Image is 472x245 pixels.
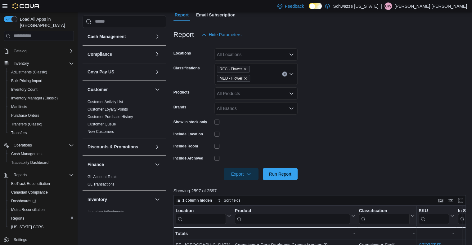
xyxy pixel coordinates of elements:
button: Compliance [88,51,152,57]
button: Inventory [11,60,31,67]
button: Adjustments (Classic) [6,68,76,77]
label: Include Location [173,132,203,137]
button: 1 column hidden [174,197,214,204]
span: MED - Flower [220,75,242,81]
span: Metrc Reconciliation [11,207,45,212]
button: Discounts & Promotions [88,144,152,150]
span: Manifests [9,103,74,111]
button: Reports [1,171,76,179]
span: 1 column hidden [182,198,212,203]
button: Traceabilty Dashboard [6,158,76,167]
span: Customer Purchase History [88,114,133,119]
span: CW [385,2,391,10]
span: Transfers (Classic) [11,122,42,127]
a: Canadian Compliance [9,189,50,196]
a: Manifests [9,103,29,111]
span: Settings [11,236,74,243]
span: Inventory Adjustments [88,209,124,214]
a: Metrc Reconciliation [9,206,47,213]
button: Open list of options [289,72,294,77]
span: REC - Flower [220,66,242,72]
button: Enter fullscreen [457,197,464,204]
button: Cash Management [88,33,152,40]
span: Reports [9,215,74,222]
h3: Finance [88,161,104,168]
h3: Report [173,31,194,38]
button: Finance [154,161,161,168]
span: Settings [14,237,27,242]
span: Export [227,168,255,180]
span: Canadian Compliance [11,190,48,195]
a: [US_STATE] CCRS [9,223,46,231]
a: GL Account Totals [88,175,117,179]
button: Cash Management [154,33,161,40]
button: Hide Parameters [199,28,244,41]
h3: Cash Management [88,33,126,40]
span: Transfers (Classic) [9,120,74,128]
span: Feedback [285,3,304,9]
span: [US_STATE] CCRS [11,225,43,230]
button: Cova Pay US [154,68,161,76]
span: Customer Loyalty Points [88,107,128,112]
button: Transfers [6,129,76,137]
a: Inventory Manager (Classic) [9,94,60,102]
button: Run Report [263,168,298,180]
label: Include Archived [173,156,203,161]
span: Canadian Compliance [9,189,74,196]
a: Customer Activity List [88,100,123,104]
span: Customer Activity List [88,99,123,104]
a: New Customers [88,129,114,134]
button: Cova Pay US [88,69,152,75]
label: Brands [173,105,186,110]
a: Dashboards [6,197,76,205]
span: Purchase Orders [9,112,74,119]
a: Inventory Count [9,86,40,93]
h3: Compliance [88,51,112,57]
div: SKU [419,208,449,214]
span: Inventory Manager (Classic) [9,94,74,102]
div: Product [235,208,350,214]
div: - [235,230,355,237]
label: Products [173,90,190,95]
div: Location [176,208,226,214]
span: Catalog [11,47,74,55]
p: Showing 2597 of 2597 [173,188,469,194]
span: Inventory [14,61,29,66]
div: Customer [83,98,166,138]
a: Settings [11,236,29,243]
button: Export [224,168,258,180]
h3: Customer [88,86,108,93]
button: SKU [419,208,454,224]
a: GL Transactions [88,182,115,186]
button: Sort fields [215,197,243,204]
button: Purchase Orders [6,111,76,120]
button: Remove MED - Flower from selection in this group [244,77,247,80]
a: Purchase Orders [9,112,42,119]
div: Location [176,208,226,224]
a: Reports [9,215,27,222]
button: Inventory [1,59,76,68]
div: Classification [359,208,409,224]
span: Purchase Orders [11,113,39,118]
span: Load All Apps in [GEOGRAPHIC_DATA] [17,16,74,28]
span: Dashboards [11,199,36,203]
button: Clear input [282,72,287,77]
span: Cash Management [11,151,43,156]
span: Sort fields [224,198,240,203]
span: Reports [14,173,27,177]
a: BioTrack Reconciliation [9,180,52,187]
span: BioTrack Reconciliation [9,180,74,187]
a: Inventory Adjustments [88,210,124,214]
a: Adjustments (Classic) [9,68,50,76]
span: Traceabilty Dashboard [11,160,48,165]
h3: Discounts & Promotions [88,144,138,150]
a: Cash Management [9,150,45,158]
span: Email Subscription [196,9,236,21]
span: Operations [14,143,32,148]
button: Compliance [154,50,161,58]
button: Discounts & Promotions [154,143,161,151]
span: Transfers [9,129,74,137]
button: Inventory Manager (Classic) [6,94,76,103]
button: Open list of options [289,52,294,57]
